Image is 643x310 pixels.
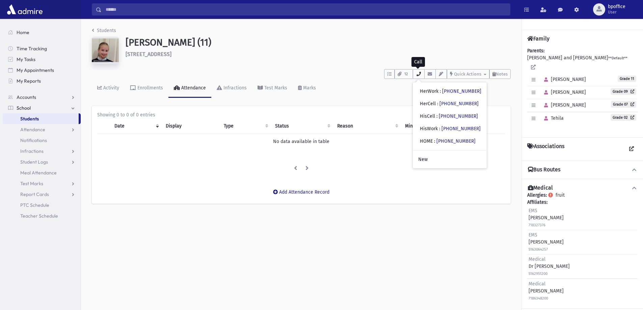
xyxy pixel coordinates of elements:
button: 12 [395,69,413,79]
a: Attendance [168,79,211,98]
span: My Appointments [17,67,54,73]
a: PTC Schedule [3,200,81,210]
small: 7186348200 [529,296,548,301]
span: Teacher Schedule [20,213,58,219]
th: Status: activate to sort column ascending [271,118,333,134]
div: [PERSON_NAME] [529,231,564,253]
a: [PHONE_NUMBER] [439,113,478,119]
a: Time Tracking [3,43,81,54]
a: Infractions [211,79,252,98]
a: [PHONE_NUMBER] [439,101,479,107]
div: HisWork [420,125,481,132]
button: Notes [489,69,511,79]
a: Teacher Schedule [3,210,81,221]
a: Student Logs [3,157,81,167]
b: Parents: [527,48,544,54]
a: [PHONE_NUMBER] [436,138,476,144]
div: Marks [302,85,316,91]
div: [PERSON_NAME] [529,207,564,228]
span: School [17,105,31,111]
div: Dr [PERSON_NAME] [529,256,570,277]
a: My Appointments [3,65,81,76]
a: [PHONE_NUMBER] [442,88,481,94]
div: Attendance [180,85,206,91]
a: Test Marks [252,79,293,98]
a: Report Cards [3,189,81,200]
small: 5163064257 [529,247,548,252]
img: AdmirePro [5,3,44,16]
span: Accounts [17,94,36,100]
nav: breadcrumb [92,27,116,37]
span: Report Cards [20,191,49,197]
span: : [439,126,440,132]
div: Activity [102,85,119,91]
span: Home [17,29,29,35]
span: My Reports [17,78,41,84]
a: Infractions [3,146,81,157]
span: : [440,88,441,94]
a: Grade 09 [611,88,636,95]
a: Marks [293,79,321,98]
a: New [413,153,487,166]
b: Affiliates: [527,199,547,205]
a: Activity [92,79,125,98]
div: Infractions [222,85,247,91]
div: [PERSON_NAME] [529,280,564,302]
span: [PERSON_NAME] [541,89,586,95]
th: Display [162,118,220,134]
div: [PERSON_NAME] and [PERSON_NAME] [527,47,638,132]
div: Test Marks [263,85,287,91]
input: Search [102,3,510,16]
div: Enrollments [136,85,163,91]
span: Notifications [20,137,47,143]
h4: Associations [527,143,564,155]
h4: Medical [528,185,553,192]
a: Notifications [3,135,81,146]
span: 12 [402,71,410,77]
div: Call [411,57,425,67]
span: Time Tracking [17,46,47,52]
th: Type: activate to sort column ascending [220,118,271,134]
th: Minutes [401,118,463,134]
th: Reason: activate to sort column ascending [333,118,401,134]
a: Accounts [3,92,81,103]
span: Meal Attendance [20,170,57,176]
a: Enrollments [125,79,168,98]
div: fruit [527,192,638,303]
button: Quick Actions [447,69,489,79]
div: HOME [420,138,476,145]
span: My Tasks [17,56,35,62]
a: School [3,103,81,113]
h4: Family [527,35,550,42]
span: PTC Schedule [20,202,49,208]
a: View all Associations [625,143,638,155]
td: No data available in table [97,134,505,149]
a: Home [3,27,81,38]
div: HerWork [420,88,481,95]
span: Grade 11 [618,76,636,82]
b: Allergies: [527,192,547,198]
div: HerCell [420,100,479,107]
span: bpoffice [608,4,625,9]
a: Students [3,113,79,124]
a: Attendance [3,124,81,135]
span: Test Marks [20,180,43,187]
small: 718327376 [529,223,545,227]
span: EMS [529,208,537,214]
h1: [PERSON_NAME] (11) [126,37,511,48]
span: [PERSON_NAME] [541,102,586,108]
span: Medical [529,256,545,262]
th: Date: activate to sort column ascending [110,118,161,134]
a: My Reports [3,76,81,86]
a: [PHONE_NUMBER] [441,126,481,132]
span: : [434,138,435,144]
span: Students [20,116,39,122]
h6: [STREET_ADDRESS] [126,51,511,57]
span: Tehila [541,115,564,121]
a: Grade 02 [611,114,636,121]
h4: Bus Routes [528,166,560,173]
span: : [436,113,437,119]
span: Notes [496,72,508,77]
span: User [608,9,625,15]
button: Bus Routes [527,166,638,173]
